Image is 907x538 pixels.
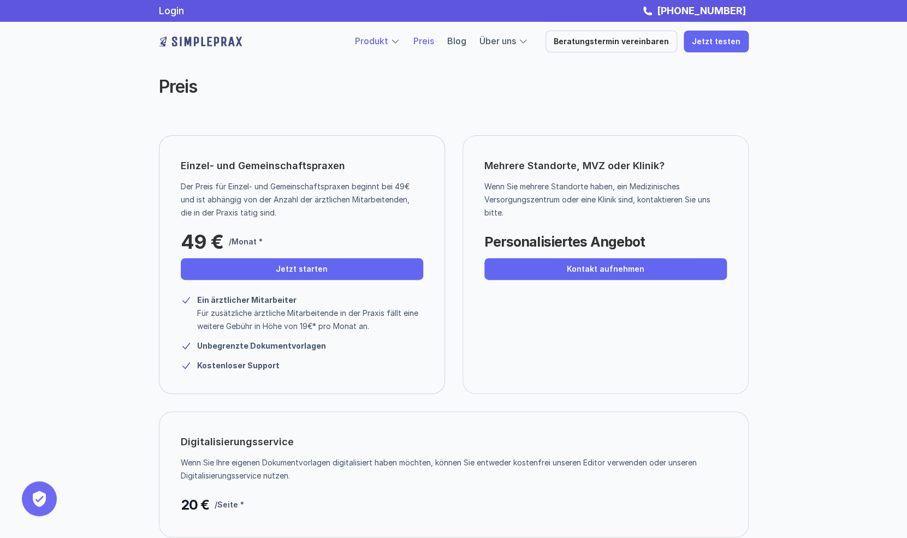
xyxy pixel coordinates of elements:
[567,265,644,274] p: Kontakt aufnehmen
[215,498,244,511] p: /Seite *
[181,433,294,451] p: Digitalisierungsservice
[484,231,645,253] p: Personalisiertes Angebot
[181,258,423,280] a: Jetzt starten
[546,31,677,52] a: Beratungstermin vereinbaren
[479,35,516,46] a: Über uns
[484,157,727,175] p: Mehrere Standorte, MVZ oder Klinik?
[159,76,568,97] h2: Preis
[181,231,223,253] p: 49 €
[197,307,423,333] p: Für zusätzliche ärztliche Mitarbeitende in der Praxis fällt eine weitere Gebühr in Höhe von 19€* ...
[447,35,466,46] a: Blog
[197,295,297,304] strong: Ein ärztlicher Mitarbeiter
[484,180,719,219] p: Wenn Sie mehrere Standorte haben, ein Medizinisches Versorgungszentrum oder eine Klinik sind, kon...
[413,35,434,46] a: Preis
[229,235,263,248] p: /Monat *
[684,31,749,52] a: Jetzt testen
[197,341,326,350] strong: Unbegrenzte Dokumentvorlagen
[657,5,746,16] strong: [PHONE_NUMBER]
[554,37,669,46] p: Beratungstermin vereinbaren
[181,456,719,482] p: Wenn Sie Ihre eigenen Dokumentvorlagen digitalisiert haben möchten, können Sie entweder kostenfre...
[355,35,388,46] a: Produkt
[159,5,184,16] a: Login
[197,361,280,370] strong: Kostenloser Support
[692,37,740,46] p: Jetzt testen
[181,180,415,219] p: Der Preis für Einzel- und Gemeinschaftspraxen beginnt bei 49€ und ist abhängig von der Anzahl der...
[654,5,749,16] a: [PHONE_NUMBER]
[276,265,328,274] p: Jetzt starten
[181,494,209,516] p: 20 €
[484,258,727,280] a: Kontakt aufnehmen
[181,157,345,175] p: Einzel- und Gemeinschaftspraxen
